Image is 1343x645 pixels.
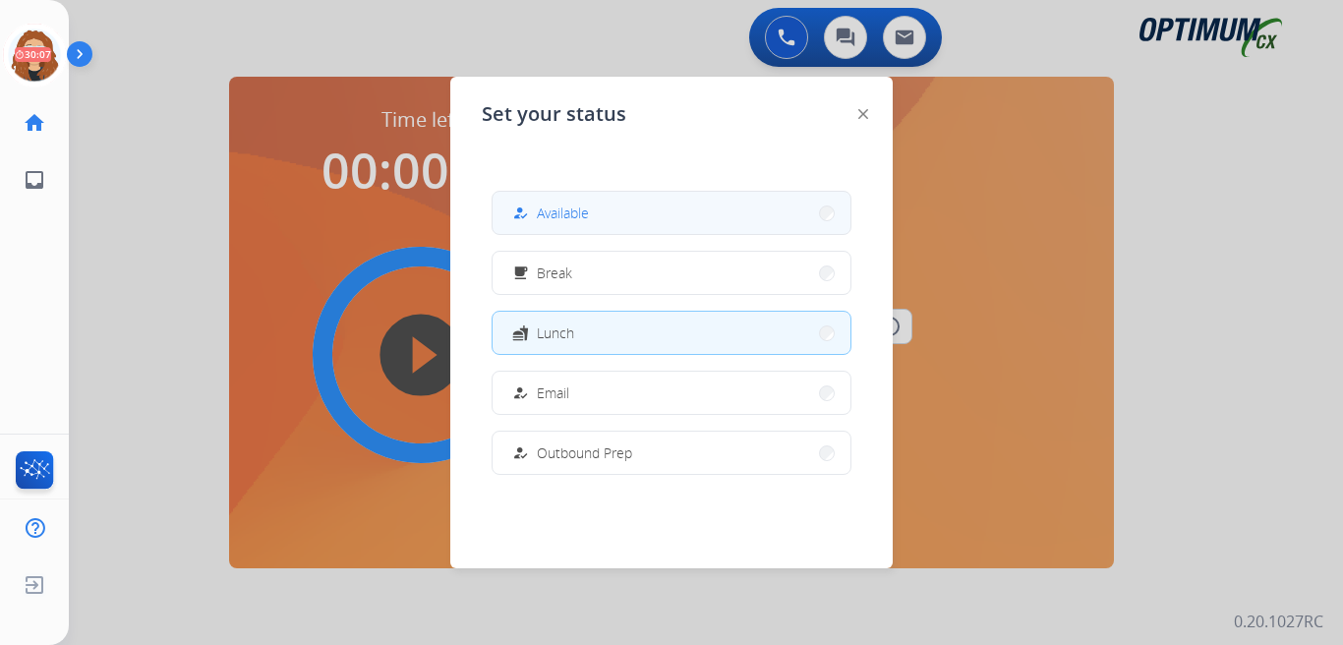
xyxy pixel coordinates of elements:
[1234,610,1323,633] p: 0.20.1027RC
[512,264,529,281] mat-icon: free_breakfast
[493,252,850,294] button: Break
[512,384,529,401] mat-icon: how_to_reg
[537,442,632,463] span: Outbound Prep
[493,372,850,414] button: Email
[537,322,574,343] span: Lunch
[493,312,850,354] button: Lunch
[537,203,589,223] span: Available
[512,205,529,221] mat-icon: how_to_reg
[537,263,572,283] span: Break
[23,111,46,135] mat-icon: home
[512,444,529,461] mat-icon: how_to_reg
[858,109,868,119] img: close-button
[23,168,46,192] mat-icon: inbox
[512,324,529,341] mat-icon: fastfood
[493,432,850,474] button: Outbound Prep
[537,382,569,403] span: Email
[482,100,626,128] span: Set your status
[493,192,850,234] button: Available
